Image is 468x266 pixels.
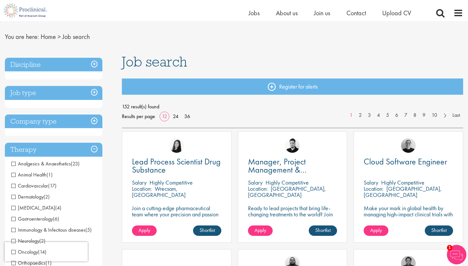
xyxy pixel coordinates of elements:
img: Numhom Sudsok [169,138,184,153]
span: Lead Process Scientist Drug Substance [132,156,221,175]
a: 3 [365,112,374,119]
span: (23) [71,160,80,167]
img: Anderson Maldonado [285,138,300,153]
a: 2 [356,112,365,119]
span: 152 result(s) found [122,102,463,112]
a: Apply [364,225,388,236]
span: Analgesics & Anaesthetics [11,160,80,167]
h3: Company type [5,115,102,128]
a: 9 [419,112,429,119]
p: [GEOGRAPHIC_DATA], [GEOGRAPHIC_DATA] [364,185,442,199]
span: Salary [364,179,378,186]
span: 1 [447,245,452,250]
p: Highly Competitive [266,179,309,186]
span: Gastroenterology [11,215,59,222]
a: Contact [346,9,366,17]
a: 6 [392,112,401,119]
a: Jobs [249,9,260,17]
span: Diabetes [11,204,61,211]
span: Manager, Project Management & Operational Delivery [248,156,318,183]
span: (5) [85,226,92,233]
span: Apply [370,227,382,234]
a: Apply [248,225,273,236]
span: Cardiovascular [11,182,48,189]
span: Gastroenterology [11,215,53,222]
a: 7 [401,112,410,119]
p: Make your mark in global health by managing high-impact clinical trials with a leading CRO. [364,205,453,224]
a: Last [449,112,463,119]
span: Neurology [11,237,39,244]
span: Results per page [122,112,155,121]
p: Highly Competitive [149,179,193,186]
span: Neurology [11,237,45,244]
a: About us [276,9,298,17]
span: Animal Health [11,171,46,178]
a: 4 [374,112,383,119]
a: Register for alerts [122,79,463,95]
a: 1 [346,112,356,119]
span: Location: [364,185,383,192]
a: Apply [132,225,157,236]
p: Ready to lead projects that bring life-changing treatments to the world? Join our client at the f... [248,205,337,236]
span: Apply [138,227,150,234]
a: Shortlist [425,225,453,236]
span: Salary [132,179,147,186]
span: Immunology & Infectious diseases [11,226,85,233]
a: 5 [383,112,392,119]
h3: Discipline [5,58,102,72]
a: Lead Process Scientist Drug Substance [132,158,221,174]
a: breadcrumb link [41,32,56,41]
a: 10 [428,112,440,119]
a: Shortlist [193,225,221,236]
a: Cloud Software Engineer [364,158,453,166]
span: Job search [62,32,90,41]
span: Analgesics & Anaesthetics [11,160,71,167]
p: Join a cutting-edge pharmaceutical team where your precision and passion for quality will help sh... [132,205,221,230]
span: (1) [46,171,53,178]
p: [GEOGRAPHIC_DATA], [GEOGRAPHIC_DATA] [248,185,326,199]
span: (17) [48,182,57,189]
h3: Job type [5,86,102,100]
span: Cardiovascular [11,182,57,189]
a: 12 [160,113,169,120]
span: Job search [122,53,187,70]
span: Salary [248,179,263,186]
span: (6) [53,215,59,222]
a: Shortlist [309,225,337,236]
p: Wrecsam, [GEOGRAPHIC_DATA] [132,185,186,199]
a: Manager, Project Management & Operational Delivery [248,158,337,174]
h3: Therapy [5,143,102,157]
p: Highly Competitive [381,179,424,186]
span: Immunology & Infectious diseases [11,226,92,233]
span: (4) [55,204,61,211]
span: Location: [248,185,268,192]
a: 24 [171,113,181,120]
iframe: reCAPTCHA [5,242,88,261]
img: Emma Pretorious [401,138,416,153]
span: Dermatology [11,193,44,200]
span: [MEDICAL_DATA] [11,204,55,211]
a: 36 [182,113,192,120]
span: Apply [254,227,266,234]
a: Join us [314,9,330,17]
span: You are here: [5,32,39,41]
img: Chatbot [447,245,466,264]
span: Cloud Software Engineer [364,156,447,167]
a: Upload CV [382,9,411,17]
span: Dermatology [11,193,50,200]
span: Animal Health [11,171,53,178]
span: (2) [44,193,50,200]
a: 8 [410,112,420,119]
